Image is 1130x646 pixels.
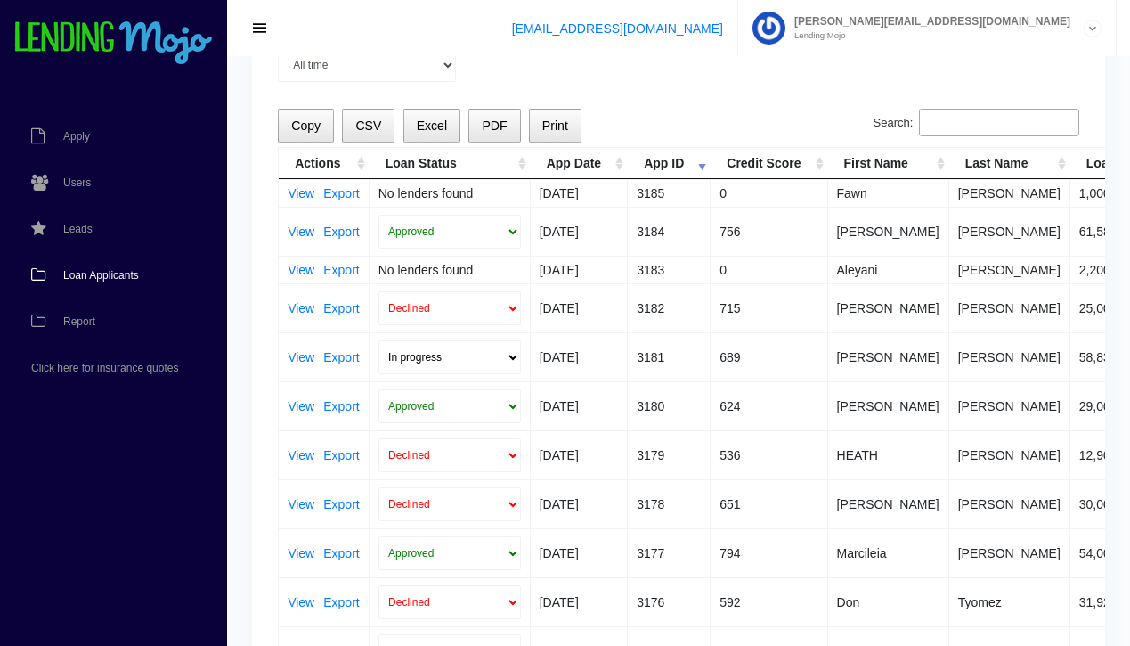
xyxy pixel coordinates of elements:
[323,596,359,609] a: Export
[628,528,711,577] td: 3177
[628,430,711,479] td: 3179
[63,177,91,188] span: Users
[531,256,628,283] td: [DATE]
[711,256,827,283] td: 0
[711,148,827,179] th: Credit Score: activate to sort column ascending
[828,256,949,283] td: Aleyani
[417,119,447,133] span: Excel
[828,332,949,381] td: [PERSON_NAME]
[288,596,314,609] a: View
[531,179,628,207] td: [DATE]
[628,577,711,626] td: 3176
[531,207,628,256] td: [DATE]
[711,179,827,207] td: 0
[828,148,949,179] th: First Name: activate to sort column ascending
[531,577,628,626] td: [DATE]
[628,479,711,528] td: 3178
[342,109,394,143] button: CSV
[531,283,628,332] td: [DATE]
[711,381,827,430] td: 624
[711,577,827,626] td: 592
[711,430,827,479] td: 536
[711,479,827,528] td: 651
[711,283,827,332] td: 715
[711,332,827,381] td: 689
[355,119,381,133] span: CSV
[828,430,949,479] td: HEATH
[949,577,1070,626] td: Tyomez
[288,187,314,200] a: View
[628,332,711,381] td: 3181
[828,207,949,256] td: [PERSON_NAME]
[288,351,314,364] a: View
[949,479,1070,528] td: [PERSON_NAME]
[949,430,1070,479] td: [PERSON_NAME]
[531,381,628,430] td: [DATE]
[531,479,628,528] td: [DATE]
[949,528,1070,577] td: [PERSON_NAME]
[752,12,785,45] img: Profile image
[323,225,359,238] a: Export
[828,283,949,332] td: [PERSON_NAME]
[323,187,359,200] a: Export
[288,302,314,315] a: View
[31,363,178,373] span: Click here for insurance quotes
[628,283,711,332] td: 3182
[291,119,321,133] span: Copy
[63,131,90,142] span: Apply
[279,148,370,179] th: Actions: activate to sort column ascending
[288,449,314,462] a: View
[278,109,334,143] button: Copy
[531,332,628,381] td: [DATE]
[785,16,1070,27] span: [PERSON_NAME][EMAIL_ADDRESS][DOMAIN_NAME]
[949,332,1070,381] td: [PERSON_NAME]
[323,498,359,511] a: Export
[828,479,949,528] td: [PERSON_NAME]
[323,449,359,462] a: Export
[828,381,949,430] td: [PERSON_NAME]
[628,148,711,179] th: App ID: activate to sort column ascending
[949,207,1070,256] td: [PERSON_NAME]
[13,21,214,66] img: logo-small.png
[828,179,949,207] td: Fawn
[370,148,531,179] th: Loan Status: activate to sort column ascending
[288,547,314,560] a: View
[785,31,1070,40] small: Lending Mojo
[288,498,314,511] a: View
[288,264,314,276] a: View
[531,528,628,577] td: [DATE]
[288,225,314,238] a: View
[949,256,1070,283] td: [PERSON_NAME]
[828,528,949,577] td: Marcileia
[370,256,531,283] td: No lenders found
[628,381,711,430] td: 3180
[468,109,520,143] button: PDF
[949,283,1070,332] td: [PERSON_NAME]
[323,351,359,364] a: Export
[828,577,949,626] td: Don
[63,224,93,234] span: Leads
[323,400,359,413] a: Export
[949,179,1070,207] td: [PERSON_NAME]
[531,148,628,179] th: App Date: activate to sort column ascending
[711,207,827,256] td: 756
[63,316,95,327] span: Report
[949,148,1070,179] th: Last Name: activate to sort column ascending
[403,109,461,143] button: Excel
[531,430,628,479] td: [DATE]
[323,547,359,560] a: Export
[529,109,581,143] button: Print
[628,179,711,207] td: 3185
[628,207,711,256] td: 3184
[63,270,139,281] span: Loan Applicants
[482,119,507,133] span: PDF
[542,119,568,133] span: Print
[949,381,1070,430] td: [PERSON_NAME]
[323,264,359,276] a: Export
[874,109,1079,137] label: Search:
[370,179,531,207] td: No lenders found
[711,528,827,577] td: 794
[512,21,723,36] a: [EMAIL_ADDRESS][DOMAIN_NAME]
[288,400,314,413] a: View
[323,302,359,315] a: Export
